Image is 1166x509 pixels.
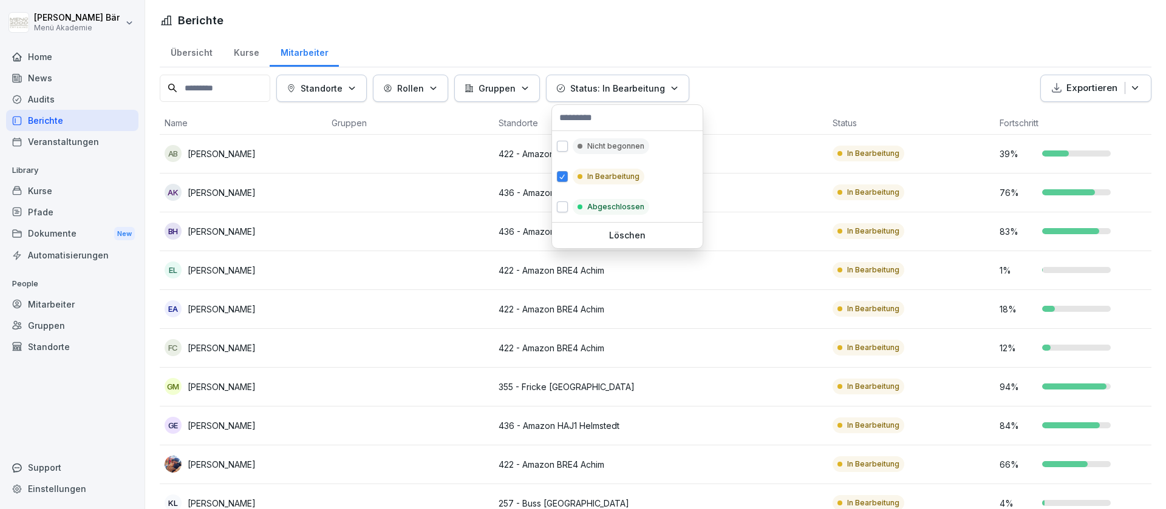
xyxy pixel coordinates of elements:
[397,82,424,95] p: Rollen
[587,141,644,152] p: Nicht begonnen
[301,82,343,95] p: Standorte
[1066,81,1117,95] p: Exportieren
[587,171,639,182] p: In Bearbeitung
[587,201,644,212] p: Abgeschlossen
[570,82,665,95] p: Status: In Bearbeitung
[479,82,516,95] p: Gruppen
[557,230,698,241] p: Löschen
